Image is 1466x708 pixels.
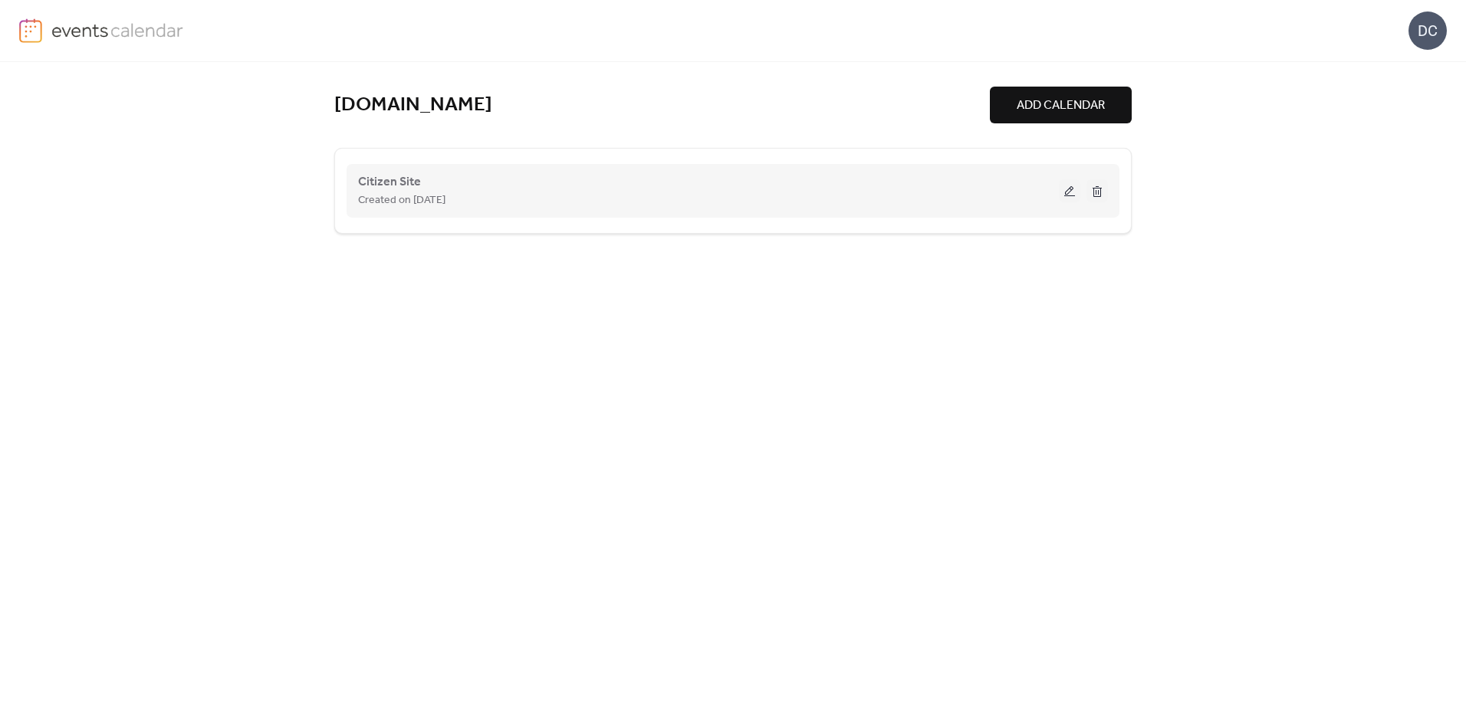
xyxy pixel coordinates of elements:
div: DC [1408,11,1447,50]
img: logo-type [51,18,184,41]
button: ADD CALENDAR [990,87,1132,123]
a: Citizen Site [358,178,421,186]
a: [DOMAIN_NAME] [334,93,492,118]
img: logo [19,18,42,43]
span: Created on [DATE] [358,192,445,210]
span: ADD CALENDAR [1017,97,1105,115]
span: Citizen Site [358,173,421,192]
